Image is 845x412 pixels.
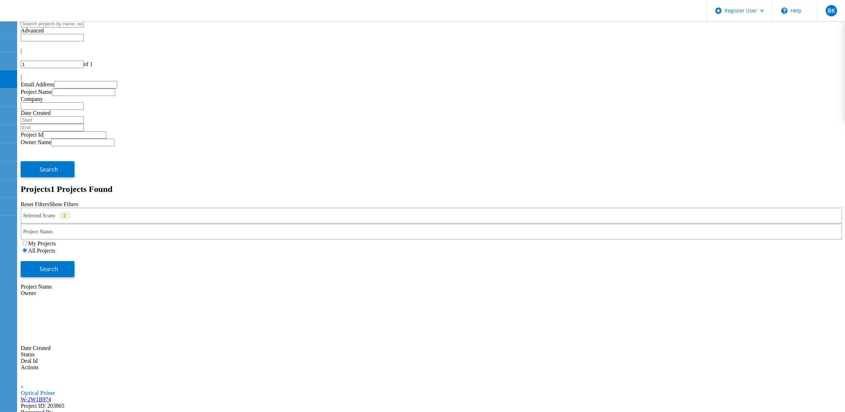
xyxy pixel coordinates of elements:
[21,75,842,81] div: |
[21,351,842,358] div: Status
[21,403,65,409] span: Project ID: 203865
[49,201,78,207] a: Show Filters
[21,20,84,27] input: Search projects by name, owner, ID, company, etc
[21,48,842,54] div: |
[21,208,842,224] div: Selected Scans
[21,224,842,240] div: Project Status
[7,14,84,20] a: Live Optics Dashboard
[21,81,54,87] label: Email Address
[21,96,43,102] label: Company
[28,240,56,246] label: My Projects
[28,248,55,254] label: All Projects
[21,284,842,290] div: Project Name
[21,124,84,131] input: End
[21,261,74,277] button: Search
[21,110,51,116] label: Date Created
[781,7,788,14] svg: \n
[21,364,842,371] div: Actions
[21,396,51,402] a: W-2W1B974
[21,161,74,177] button: Search
[21,139,51,145] label: Owner Name
[828,8,835,14] span: BK
[21,296,842,351] div: Date Created
[21,390,55,396] span: Optical Prime
[84,61,93,67] span: of 1
[21,132,43,138] label: Project Id
[21,201,49,207] a: Reset Filters
[21,89,52,95] label: Project Name
[59,212,71,220] div: 2
[21,116,84,124] input: Start
[21,27,44,34] span: Advanced
[21,290,842,296] div: Owner
[21,358,842,364] div: Deal Id
[51,184,113,194] span: 1 Projects Found
[21,184,51,194] b: Projects
[40,265,58,273] span: Search
[40,166,58,173] span: Search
